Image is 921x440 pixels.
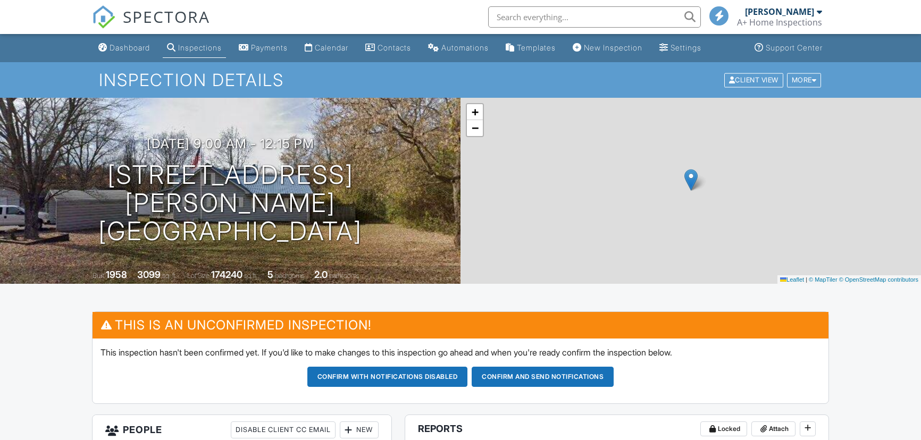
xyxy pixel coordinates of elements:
[231,421,336,438] div: Disable Client CC Email
[300,38,353,58] a: Calendar
[314,269,328,280] div: 2.0
[92,14,210,37] a: SPECTORA
[467,120,483,136] a: Zoom out
[17,161,443,245] h1: [STREET_ADDRESS][PERSON_NAME] [GEOGRAPHIC_DATA]
[235,38,292,58] a: Payments
[737,17,822,28] div: A+ Home Inspections
[307,367,468,387] button: Confirm with notifications disabled
[517,43,556,52] div: Templates
[244,272,257,280] span: sq.ft.
[178,43,222,52] div: Inspections
[472,105,479,119] span: +
[163,38,226,58] a: Inspections
[441,43,489,52] div: Automations
[93,312,828,338] h3: This is an Unconfirmed Inspection!
[94,38,154,58] a: Dashboard
[378,43,411,52] div: Contacts
[472,367,614,387] button: Confirm and send notifications
[684,169,698,191] img: Marker
[568,38,647,58] a: New Inspection
[780,276,804,283] a: Leaflet
[809,276,838,283] a: © MapTiler
[750,38,827,58] a: Support Center
[162,272,177,280] span: sq. ft.
[101,346,820,358] p: This inspection hasn't been confirmed yet. If you'd like to make changes to this inspection go ah...
[340,421,379,438] div: New
[472,121,479,134] span: −
[467,104,483,120] a: Zoom in
[147,137,314,151] h3: [DATE] 9:00 am - 12:15 pm
[92,5,115,29] img: The Best Home Inspection Software - Spectora
[787,73,822,87] div: More
[187,272,210,280] span: Lot Size
[99,71,822,89] h1: Inspection Details
[424,38,493,58] a: Automations (Basic)
[123,5,210,28] span: SPECTORA
[806,276,807,283] span: |
[723,75,786,83] a: Client View
[488,6,701,28] input: Search everything...
[211,269,242,280] div: 174240
[745,6,814,17] div: [PERSON_NAME]
[766,43,823,52] div: Support Center
[315,43,348,52] div: Calendar
[671,43,701,52] div: Settings
[110,43,150,52] div: Dashboard
[329,272,359,280] span: bathrooms
[93,272,104,280] span: Built
[106,269,127,280] div: 1958
[275,272,304,280] span: bedrooms
[584,43,642,52] div: New Inspection
[655,38,706,58] a: Settings
[501,38,560,58] a: Templates
[267,269,273,280] div: 5
[724,73,783,87] div: Client View
[251,43,288,52] div: Payments
[137,269,161,280] div: 3099
[839,276,918,283] a: © OpenStreetMap contributors
[361,38,415,58] a: Contacts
